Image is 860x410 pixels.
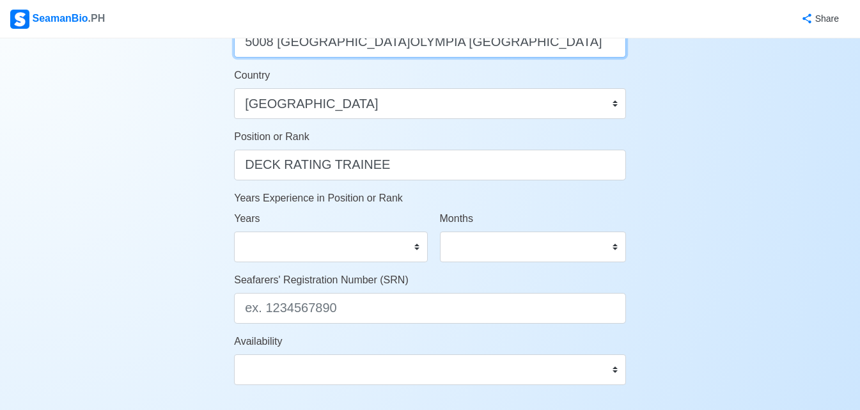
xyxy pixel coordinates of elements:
[440,211,473,226] label: Months
[234,293,626,324] input: ex. 1234567890
[88,13,106,24] span: .PH
[788,6,850,31] button: Share
[234,334,282,349] label: Availability
[10,10,105,29] div: SeamanBio
[234,211,260,226] label: Years
[234,150,626,180] input: ex. 2nd Officer w/ Master License
[234,131,309,142] span: Position or Rank
[234,191,626,206] p: Years Experience in Position or Rank
[234,274,408,285] span: Seafarers' Registration Number (SRN)
[234,68,270,83] label: Country
[10,10,29,29] img: Logo
[234,27,626,58] input: ex. Pooc Occidental, Tubigon, Bohol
